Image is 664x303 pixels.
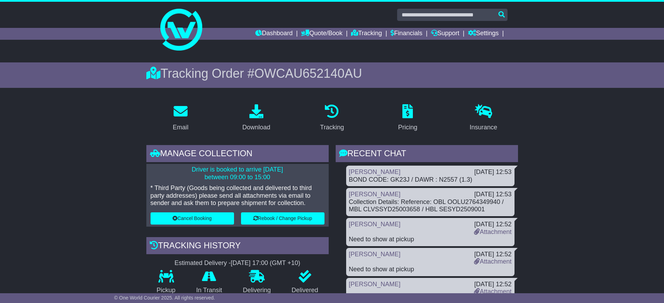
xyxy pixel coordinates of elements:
[168,102,193,135] a: Email
[114,295,215,301] span: © One World Courier 2025. All rights reserved.
[474,168,512,176] div: [DATE] 12:53
[315,102,348,135] a: Tracking
[231,259,300,267] div: [DATE] 17:00 (GMT +10)
[398,123,417,132] div: Pricing
[470,123,497,132] div: Insurance
[349,198,512,213] div: Collection Details: Reference: OBL OOLU2764349940 / MBL CLVSSYD25003658 / HBL SESYD2509001
[233,287,282,294] p: Delivering
[351,28,382,40] a: Tracking
[320,123,344,132] div: Tracking
[391,28,422,40] a: Financials
[241,212,324,225] button: Rebook / Change Pickup
[349,191,401,198] a: [PERSON_NAME]
[146,287,186,294] p: Pickup
[474,228,511,235] a: Attachment
[186,287,233,294] p: In Transit
[151,166,324,181] p: Driver is booked to arrive [DATE] between 09:00 to 15:00
[474,258,511,265] a: Attachment
[151,184,324,207] p: * Third Party (Goods being collected and delivered to third party addresses) please send all atta...
[349,221,401,228] a: [PERSON_NAME]
[255,28,293,40] a: Dashboard
[349,168,401,175] a: [PERSON_NAME]
[146,66,518,81] div: Tracking Order #
[474,191,512,198] div: [DATE] 12:53
[465,102,502,135] a: Insurance
[242,123,270,132] div: Download
[349,281,401,288] a: [PERSON_NAME]
[394,102,422,135] a: Pricing
[474,281,511,288] div: [DATE] 12:52
[173,123,188,132] div: Email
[254,66,362,81] span: OWCAU652140AU
[281,287,329,294] p: Delivered
[151,212,234,225] button: Cancel Booking
[146,237,329,256] div: Tracking history
[474,221,511,228] div: [DATE] 12:52
[431,28,459,40] a: Support
[349,176,512,184] div: BOND CODE: GK23J / DAWR : N2557 (1.3)
[146,145,329,164] div: Manage collection
[468,28,499,40] a: Settings
[349,266,512,273] div: Need to show at pickup
[301,28,342,40] a: Quote/Book
[336,145,518,164] div: RECENT CHAT
[349,236,512,243] div: Need to show at pickup
[349,251,401,258] a: [PERSON_NAME]
[474,251,511,258] div: [DATE] 12:52
[474,288,511,295] a: Attachment
[238,102,275,135] a: Download
[146,259,329,267] div: Estimated Delivery -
